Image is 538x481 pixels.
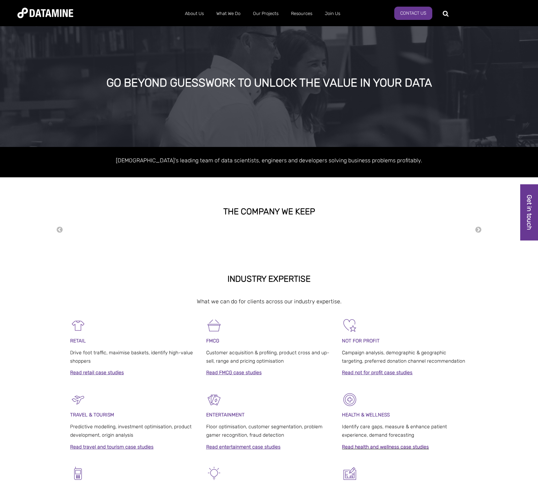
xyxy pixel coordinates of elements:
[342,444,429,450] a: Read health and wellness case studies
[206,424,322,438] span: Floor optimisation, customer segmentation, problem gamer recognition, fraud detection
[206,338,219,344] span: FMCG
[70,318,86,333] img: Retail-1
[17,8,73,18] img: Datamine
[342,392,358,407] img: Healthcare
[70,338,86,344] span: RETAIL
[227,274,311,284] strong: INDUSTRY EXPERTISE
[342,412,390,418] strong: HEALTH & WELLNESS
[475,226,482,234] button: Next
[342,338,380,344] span: NOT FOR PROFIT
[206,392,222,407] img: Entertainment
[285,5,319,23] a: Resources
[70,370,124,376] a: Read retail case studies
[342,318,358,333] img: Not For Profit
[179,5,210,23] a: About Us
[394,7,432,20] a: Contact Us
[56,226,63,234] button: Previous
[520,184,538,240] a: Get in touch
[319,5,346,23] a: Join Us
[70,424,192,438] span: Predictive modelling, investment optimisation, product development, origin analysis
[70,392,86,407] img: Travel & Tourism
[206,318,222,333] img: FMCG
[342,370,412,376] a: Read not for profit case studies
[247,5,285,23] a: Our Projects
[70,412,114,418] span: TRAVEL & TOURISM
[70,444,154,450] a: Read travel and tourism case studies
[197,298,342,305] span: What we can do for clients across our industry expertise.
[63,77,475,89] div: GO BEYOND GUESSWORK TO UNLOCK THE VALUE IN YOUR DATA
[70,156,468,165] p: [DEMOGRAPHIC_DATA]'s leading team of data scientists, engineers and developers solving business p...
[223,207,315,216] strong: THE COMPANY WE KEEP
[206,370,262,376] a: Read FMCG case studies
[342,350,465,364] span: Campaign analysis, demographic & geographic targeting, preferred donation channel recommendation
[206,444,281,450] a: Read entertainment case studies
[206,350,329,364] span: Customer acquisition & profiling, product cross and up-sell, range and pricing optimisation
[70,350,193,364] span: Drive foot traffic, maximise baskets, identify high-value shoppers
[210,5,247,23] a: What We Do
[342,424,447,438] span: Identify care gaps, measure & enhance patient experience, demand forecasting
[206,412,245,418] span: ENTERTAINMENT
